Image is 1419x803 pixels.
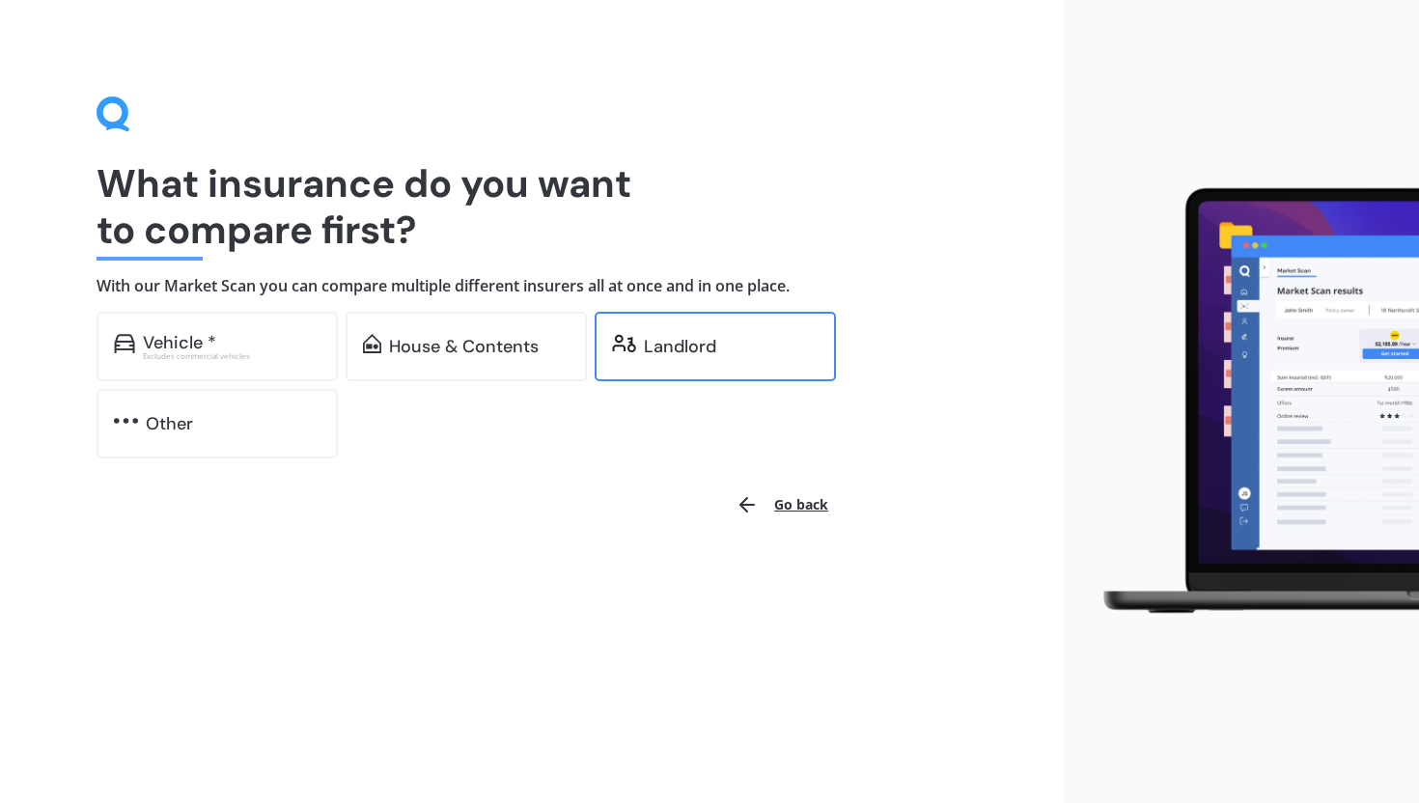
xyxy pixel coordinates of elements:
[143,352,320,360] div: Excludes commercial vehicles
[143,333,216,352] div: Vehicle *
[97,276,968,296] h4: With our Market Scan you can compare multiple different insurers all at once and in one place.
[363,334,381,353] img: home-and-contents.b802091223b8502ef2dd.svg
[612,334,636,353] img: landlord.470ea2398dcb263567d0.svg
[114,411,138,430] img: other.81dba5aafe580aa69f38.svg
[146,414,193,433] div: Other
[389,337,539,356] div: House & Contents
[644,337,716,356] div: Landlord
[724,482,840,528] button: Go back
[97,160,968,253] h1: What insurance do you want to compare first?
[114,334,135,353] img: car.f15378c7a67c060ca3f3.svg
